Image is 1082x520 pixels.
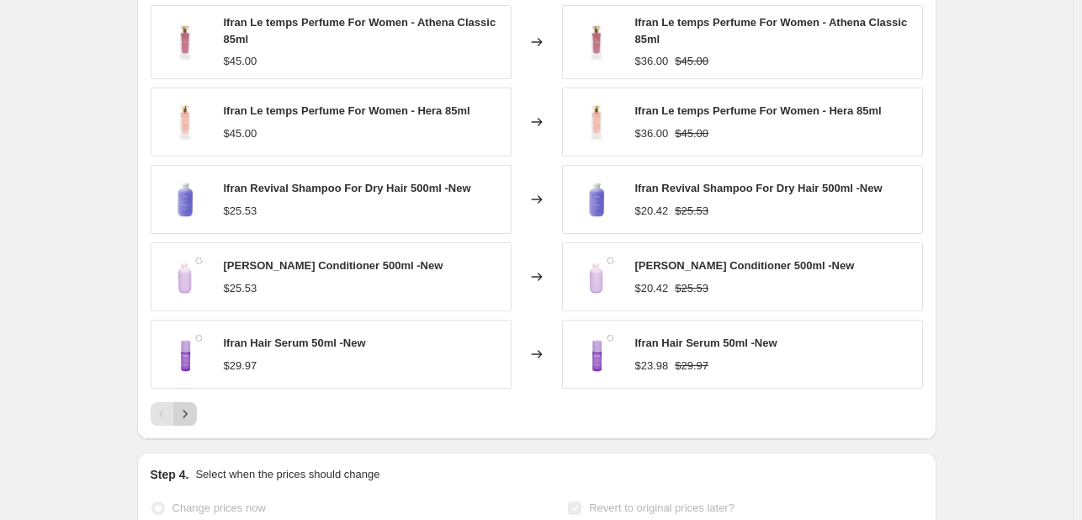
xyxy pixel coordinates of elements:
img: BundlesPackshotsCarla-2024-06-04T113611.645_80x.png [571,174,622,225]
img: LaRoche-PosayEffaclarDuo_Cream_GelMoussantGift-2023-08-23T132843.606_80x.png [571,97,622,147]
span: Change prices now [172,501,266,514]
strike: $29.97 [675,358,708,374]
strike: $25.53 [675,280,708,297]
span: Ifran Le temps Perfume For Women - Hera 85ml [224,104,470,117]
img: LaRoche-PosayEffaclarDuo_Cream_GelMoussantGift-2023-08-23T133138.371_80x.png [571,17,622,67]
nav: Pagination [151,402,197,426]
span: Ifran Revival Shampoo For Dry Hair 500ml -New [635,182,883,194]
div: $29.97 [224,358,257,374]
span: [PERSON_NAME] Conditioner 500ml -New [635,259,855,272]
span: Ifran Hair Serum 50ml -New [224,337,366,349]
div: $36.00 [635,125,669,142]
strike: $45.00 [675,125,708,142]
img: Packshots-lynn_3e00f260-cd70-4958-8575-9917c5ec30d6_80x.png [571,329,622,379]
div: $25.53 [224,280,257,297]
img: LaRoche-PosayEffaclarDuo_Cream_GelMoussantGift-2023-08-23T132843.606_80x.png [160,97,210,147]
div: $36.00 [635,53,669,70]
img: Packshots-lynn_927ee266-a229-4284-8f02-3e77da316374_80x.png [571,252,622,302]
h2: Step 4. [151,466,189,483]
strike: $25.53 [675,203,708,220]
p: Select when the prices should change [195,466,379,483]
div: $25.53 [224,203,257,220]
div: $45.00 [224,53,257,70]
img: LaRoche-PosayEffaclarDuo_Cream_GelMoussantGift-2023-08-23T133138.371_80x.png [160,17,210,67]
div: $20.42 [635,280,669,297]
img: Packshots-lynn_3e00f260-cd70-4958-8575-9917c5ec30d6_80x.png [160,329,210,379]
span: Ifran Le temps Perfume For Women - Hera 85ml [635,104,882,117]
span: Ifran Le temps Perfume For Women - Athena Classic 85ml [635,16,908,45]
span: Ifran Hair Serum 50ml -New [635,337,777,349]
span: Revert to original prices later? [589,501,735,514]
span: Ifran Revival Shampoo For Dry Hair 500ml -New [224,182,471,194]
button: Next [173,402,197,426]
img: BundlesPackshotsCarla-2024-06-04T113611.645_80x.png [160,174,210,225]
span: Ifran Le temps Perfume For Women - Athena Classic 85ml [224,16,496,45]
div: $45.00 [224,125,257,142]
span: [PERSON_NAME] Conditioner 500ml -New [224,259,443,272]
div: $20.42 [635,203,669,220]
img: Packshots-lynn_927ee266-a229-4284-8f02-3e77da316374_80x.png [160,252,210,302]
strike: $45.00 [675,53,708,70]
div: $23.98 [635,358,669,374]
